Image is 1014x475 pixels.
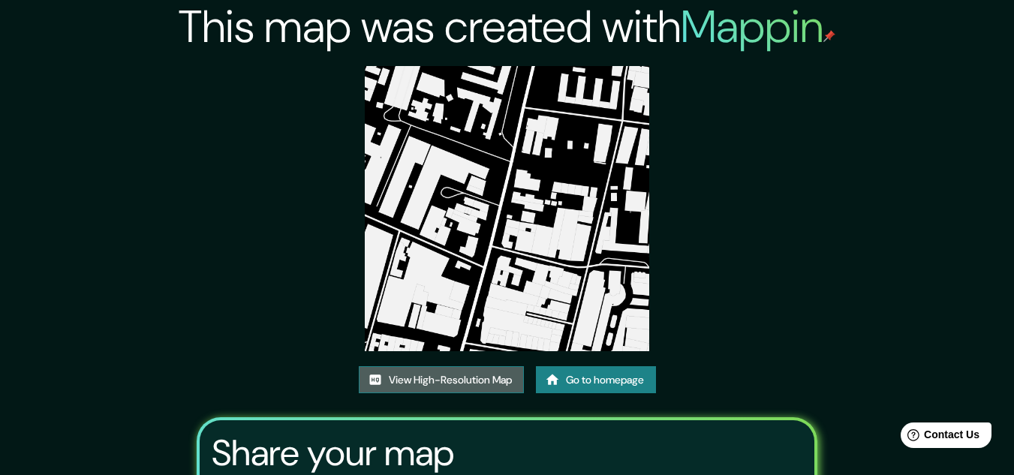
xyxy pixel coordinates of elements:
iframe: Help widget launcher [880,416,997,458]
h3: Share your map [212,432,454,474]
img: created-map [365,66,650,351]
a: Go to homepage [536,366,656,394]
a: View High-Resolution Map [359,366,524,394]
img: mappin-pin [823,30,835,42]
